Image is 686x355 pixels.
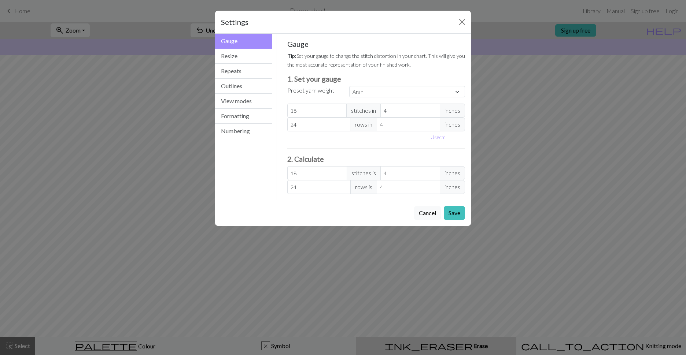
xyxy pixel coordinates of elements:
[456,16,468,28] button: Close
[350,117,377,131] span: rows in
[440,117,465,131] span: inches
[287,40,465,48] h5: Gauge
[287,53,296,59] strong: Tip:
[215,49,272,64] button: Resize
[350,180,377,194] span: rows is
[427,131,449,143] button: Usecm
[346,104,381,117] span: stitches in
[414,206,441,220] button: Cancel
[347,166,381,180] span: stitches is
[215,79,272,94] button: Outlines
[221,16,248,27] h5: Settings
[215,124,272,138] button: Numbering
[287,75,465,83] h3: 1. Set your gauge
[440,166,465,180] span: inches
[215,109,272,124] button: Formatting
[287,53,465,68] small: Set your gauge to change the stitch distortion in your chart. This will give you the most accurat...
[215,34,272,49] button: Gauge
[444,206,465,220] button: Save
[215,94,272,109] button: View modes
[215,64,272,79] button: Repeats
[440,180,465,194] span: inches
[287,86,334,95] label: Preset yarn weight
[287,155,465,163] h3: 2. Calculate
[440,104,465,117] span: inches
